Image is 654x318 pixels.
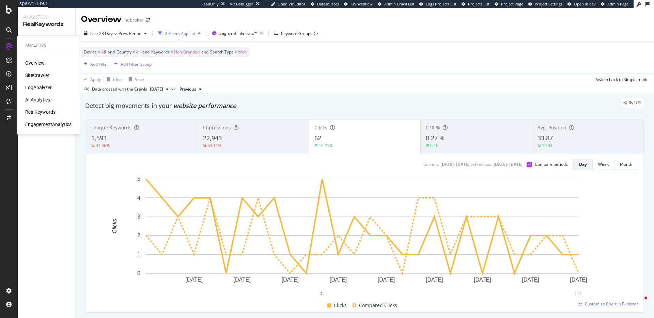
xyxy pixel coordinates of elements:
text: [DATE] [234,277,251,283]
text: [DATE] [282,277,299,283]
text: [DATE] [378,277,395,283]
text: [DATE] [185,277,202,283]
div: 2 Filters Applied [165,31,195,36]
text: 1 [137,252,140,257]
a: SiteCrawler [25,72,49,79]
div: 0.18 [430,143,438,148]
a: Project Page [495,1,523,7]
span: 33.87 [538,134,553,142]
div: legacy label [621,98,644,108]
a: KW Webflow [344,1,373,7]
span: Project Page [501,1,523,6]
div: Overview [81,14,122,25]
span: Clicks [314,124,327,131]
button: Last 28 DaysvsPrev. Period [81,28,150,39]
button: Apply [81,74,101,85]
button: Segment:interiors/* [209,28,266,39]
span: Compared Clicks [359,301,397,309]
button: Add Filter [81,60,108,68]
span: Non-Branded [174,47,200,57]
span: Admin Crawl List [384,1,414,6]
span: KW Webflow [351,1,373,6]
span: Keywords [151,49,170,55]
span: Clicks [334,301,347,309]
span: Last 28 Days [90,31,114,36]
button: Switch back to Simple mode [593,74,649,85]
button: Day [573,159,593,170]
div: Add Filter Group [121,61,152,67]
span: Web [238,47,247,57]
a: Project Settings [528,1,562,7]
text: [DATE] [474,277,491,283]
span: = [171,49,173,55]
span: Country [116,49,131,55]
div: Day [579,161,587,167]
text: Clicks [112,219,118,234]
a: Logs Projects List [419,1,456,7]
svg: A chart. [92,175,633,293]
div: Month [620,161,632,167]
text: 4 [137,195,140,201]
span: Projects List [468,1,489,6]
text: 3 [137,214,140,220]
button: 2 Filters Applied [155,28,203,39]
span: Unique Keywords [91,124,131,131]
div: Add Filter [90,61,108,67]
span: Previous [180,86,196,92]
button: Keyword Groups [271,28,321,39]
div: Clear [113,77,123,82]
text: 2 [137,233,140,238]
button: [DATE] [147,85,171,93]
a: RealKeywords [25,109,56,115]
button: Previous [177,85,204,93]
button: Save [126,74,144,85]
button: Add Filter Group [111,60,152,68]
a: LogAnalyzer [25,84,52,91]
div: Data crossed with the Crawls [92,86,147,92]
span: Customize Chart in Explorer [585,301,638,307]
div: Compare periods [535,161,568,167]
span: = [98,49,100,55]
div: 19.23% [319,143,333,148]
a: Open in dev [567,1,596,7]
div: Switch back to Simple mode [596,77,649,82]
span: Project Settings [535,1,562,6]
span: 62 [314,134,321,142]
div: Save [135,77,144,82]
span: CTR % [426,124,440,131]
div: 1 [575,291,581,296]
div: Analytics [23,14,70,20]
div: Overview [25,60,45,66]
span: By URL [628,101,642,105]
a: Admin Page [601,1,628,7]
span: 22,943 [203,134,222,142]
span: 1,593 [91,134,107,142]
div: Keyword Groups [281,31,312,36]
iframe: Intercom live chat [631,295,647,311]
span: Open Viz Editor [278,1,306,6]
span: Logs Projects List [426,1,456,6]
span: Avg. Position [538,124,566,131]
span: Impressions [203,124,231,131]
span: and [108,49,115,55]
div: arrow-right-arrow-left [146,18,150,22]
div: Viz Debugger: [230,1,254,7]
text: [DATE] [522,277,539,283]
text: 5 [137,176,140,182]
span: All [101,47,106,57]
span: Segment: interiors/* [219,30,257,36]
div: AI Analytics [25,96,50,103]
div: ReadOnly: [201,1,220,7]
div: Week [598,161,609,167]
div: 2 [319,291,324,296]
div: [DATE] - [DATE] [494,161,523,167]
span: and [142,49,150,55]
div: nobroker [124,17,143,23]
span: and [201,49,208,55]
a: EngagementAnalytics [25,121,72,128]
text: [DATE] [570,277,587,283]
span: vs Prev. Period [114,31,141,36]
